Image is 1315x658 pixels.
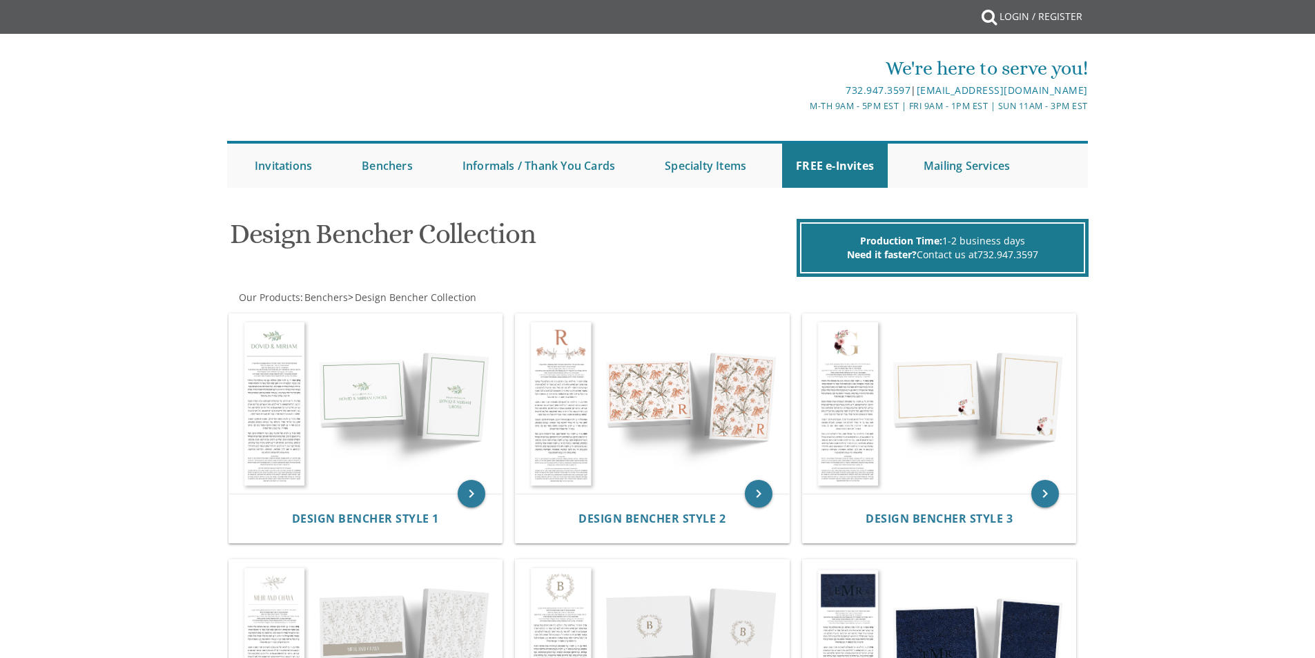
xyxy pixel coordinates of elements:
[515,99,1088,113] div: M-Th 9am - 5pm EST | Fri 9am - 1pm EST | Sun 11am - 3pm EST
[578,511,725,526] span: Design Bencher Style 2
[860,234,942,247] span: Production Time:
[449,144,629,188] a: Informals / Thank You Cards
[745,480,772,507] a: keyboard_arrow_right
[917,84,1088,97] a: [EMAIL_ADDRESS][DOMAIN_NAME]
[304,291,348,304] span: Benchers
[241,144,326,188] a: Invitations
[846,84,910,97] a: 732.947.3597
[515,55,1088,82] div: We're here to serve you!
[578,512,725,525] a: Design Bencher Style 2
[355,291,476,304] span: Design Bencher Collection
[353,291,476,304] a: Design Bencher Collection
[515,82,1088,99] div: |
[803,314,1076,494] img: Design Bencher Style 3
[230,219,793,260] h1: Design Bencher Collection
[292,511,439,526] span: Design Bencher Style 1
[458,480,485,507] a: keyboard_arrow_right
[782,144,888,188] a: FREE e-Invites
[977,248,1038,261] a: 732.947.3597
[866,512,1013,525] a: Design Bencher Style 3
[847,248,917,261] span: Need it faster?
[800,222,1085,273] div: 1-2 business days Contact us at
[348,144,427,188] a: Benchers
[227,291,658,304] div: :
[303,291,348,304] a: Benchers
[229,314,503,494] img: Design Bencher Style 1
[516,314,789,494] img: Design Bencher Style 2
[292,512,439,525] a: Design Bencher Style 1
[1031,480,1059,507] a: keyboard_arrow_right
[651,144,760,188] a: Specialty Items
[866,511,1013,526] span: Design Bencher Style 3
[237,291,300,304] a: Our Products
[348,291,476,304] span: >
[910,144,1024,188] a: Mailing Services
